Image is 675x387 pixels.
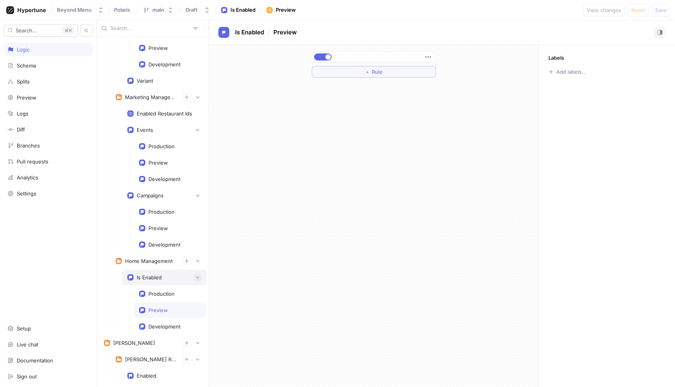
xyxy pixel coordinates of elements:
[182,4,213,16] button: Draft
[137,110,192,117] div: Enabled Restaurant Ids
[631,8,645,12] span: Reset
[114,7,130,12] span: Polaris
[137,373,156,379] div: Enabled
[17,190,36,197] div: Settings
[17,373,37,380] div: Sign out
[17,94,36,101] div: Preview
[312,66,436,78] button: ＋Rule
[148,176,180,182] div: Development
[113,340,155,346] div: [PERSON_NAME]
[230,6,255,14] div: Is Enabled
[372,69,382,74] span: Rule
[148,143,175,149] div: Production
[137,78,153,84] div: Variant
[148,225,168,231] div: Preview
[111,25,190,32] input: Search...
[137,192,164,199] div: Campaigns
[273,28,297,37] p: Preview
[583,4,625,16] button: View changes
[365,69,370,74] span: ＋
[148,291,175,297] div: Production
[17,110,29,117] div: Logs
[54,4,107,16] button: Beyond Menu
[125,356,177,362] div: [PERSON_NAME] Reputation Management
[17,62,36,69] div: Schema
[148,160,168,166] div: Preview
[17,357,53,364] div: Documentation
[235,28,264,37] p: Is Enabled
[148,241,180,248] div: Development
[148,307,168,313] div: Preview
[148,209,175,215] div: Production
[655,8,667,12] span: Save
[137,274,162,280] div: Is Enabled
[546,67,589,77] button: Add labels...
[4,354,93,367] a: Documentation
[148,323,180,330] div: Development
[17,142,40,149] div: Branches
[57,7,91,13] div: Beyond Menu
[17,46,30,53] div: Logic
[148,61,180,67] div: Development
[125,94,177,100] div: Marketing Management
[587,8,621,12] span: View changes
[125,258,173,264] div: Home Management
[628,4,648,16] button: Reset
[148,45,168,51] div: Preview
[186,7,198,13] div: Draft
[62,27,74,34] div: K
[4,24,78,37] button: Search...K
[17,126,25,133] div: Diff
[137,127,153,133] div: Events
[17,174,38,181] div: Analytics
[16,28,37,33] span: Search...
[548,55,564,61] p: Labels
[17,78,30,85] div: Splits
[652,4,670,16] button: Save
[152,7,164,13] div: main
[17,158,48,165] div: Pull requests
[17,341,38,348] div: Live chat
[276,6,296,14] div: Preview
[17,325,31,332] div: Setup
[140,4,177,16] button: main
